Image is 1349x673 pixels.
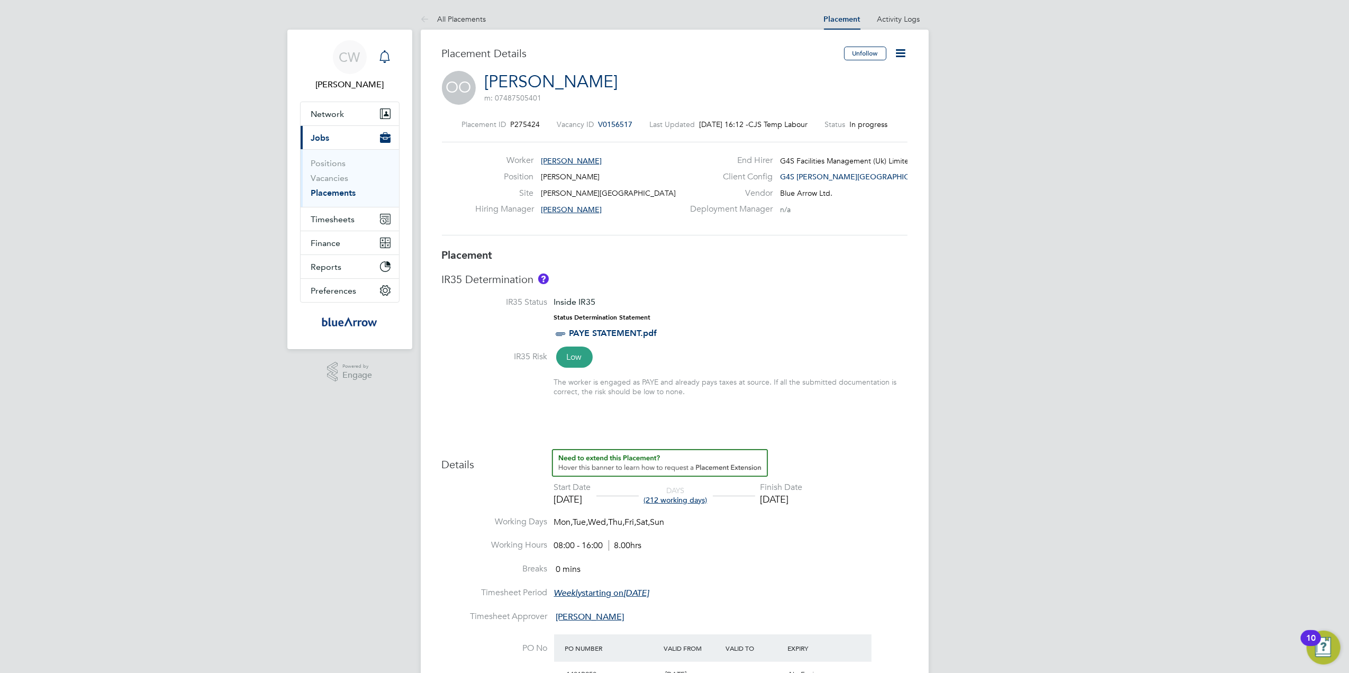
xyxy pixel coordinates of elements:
[538,274,549,284] button: About IR35
[589,517,609,528] span: Wed,
[301,126,399,149] button: Jobs
[461,120,506,129] label: Placement ID
[442,272,908,286] h3: IR35 Determination
[552,449,768,477] button: How to extend a Placement?
[760,493,803,505] div: [DATE]
[301,207,399,231] button: Timesheets
[311,238,341,248] span: Finance
[825,120,845,129] label: Status
[342,362,372,371] span: Powered by
[287,30,412,349] nav: Main navigation
[342,371,372,380] span: Engage
[877,14,920,24] a: Activity Logs
[311,188,356,198] a: Placements
[1307,631,1341,665] button: Open Resource Center, 10 new notifications
[301,231,399,254] button: Finance
[442,449,908,471] h3: Details
[556,564,581,575] span: 0 mins
[541,188,676,198] span: [PERSON_NAME][GEOGRAPHIC_DATA]
[661,639,723,658] div: Valid From
[541,172,600,181] span: [PERSON_NAME]
[554,297,596,307] span: Inside IR35
[554,588,582,598] em: Weekly
[301,255,399,278] button: Reports
[442,540,548,551] label: Working Hours
[554,588,649,598] span: starting on
[625,517,637,528] span: Fri,
[554,314,651,321] strong: Status Determination Statement
[300,78,400,91] span: Caroline Waithera
[541,156,602,166] span: [PERSON_NAME]
[541,205,602,214] span: [PERSON_NAME]
[442,611,548,622] label: Timesheet Approver
[442,351,548,362] label: IR35 Risk
[475,171,533,183] label: Position
[639,486,713,505] div: DAYS
[785,639,847,658] div: Expiry
[301,279,399,302] button: Preferences
[637,517,650,528] span: Sat,
[554,482,591,493] div: Start Date
[311,109,345,119] span: Network
[780,205,791,214] span: n/a
[684,188,773,199] label: Vendor
[609,540,642,551] span: 8.00hrs
[311,262,342,272] span: Reports
[554,540,642,551] div: 08:00 - 16:00
[485,93,542,103] span: m: 07487505401
[442,563,548,575] label: Breaks
[557,120,594,129] label: Vacancy ID
[780,156,913,166] span: G4S Facilities Management (Uk) Limited
[442,516,548,528] label: Working Days
[554,493,591,505] div: [DATE]
[475,188,533,199] label: Site
[311,286,357,296] span: Preferences
[598,120,632,129] span: V0156517
[844,47,886,60] button: Unfollow
[563,639,662,658] div: PO Number
[442,587,548,598] label: Timesheet Period
[311,133,330,143] span: Jobs
[311,158,346,168] a: Positions
[554,517,573,528] span: Mon,
[442,249,493,261] b: Placement
[421,14,486,24] a: All Placements
[311,173,349,183] a: Vacancies
[475,155,533,166] label: Worker
[780,188,832,198] span: Blue Arrow Ltd.
[1306,638,1316,652] div: 10
[609,517,625,528] span: Thu,
[723,639,785,658] div: Valid To
[554,377,908,396] div: The worker is engaged as PAYE and already pays taxes at source. If all the submitted documentatio...
[684,155,773,166] label: End Hirer
[556,347,593,368] span: Low
[300,40,400,91] a: CW[PERSON_NAME]
[311,214,355,224] span: Timesheets
[824,15,861,24] a: Placement
[300,313,400,330] a: Go to home page
[301,102,399,125] button: Network
[301,149,399,207] div: Jobs
[760,482,803,493] div: Finish Date
[650,517,665,528] span: Sun
[475,204,533,215] label: Hiring Manager
[485,71,618,92] a: [PERSON_NAME]
[699,120,748,129] span: [DATE] 16:12 -
[649,120,695,129] label: Last Updated
[322,313,377,330] img: bluearrow-logo-retina.png
[327,362,372,382] a: Powered byEngage
[684,204,773,215] label: Deployment Manager
[644,495,708,505] span: (212 working days)
[442,47,836,60] h3: Placement Details
[510,120,540,129] span: P275424
[573,517,589,528] span: Tue,
[780,172,973,181] span: G4S [PERSON_NAME][GEOGRAPHIC_DATA] - Operati…
[442,297,548,308] label: IR35 Status
[442,643,548,654] label: PO No
[849,120,888,129] span: In progress
[684,171,773,183] label: Client Config
[556,612,624,622] span: [PERSON_NAME]
[624,588,649,598] em: [DATE]
[748,120,808,129] span: CJS Temp Labour
[339,50,360,64] span: CW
